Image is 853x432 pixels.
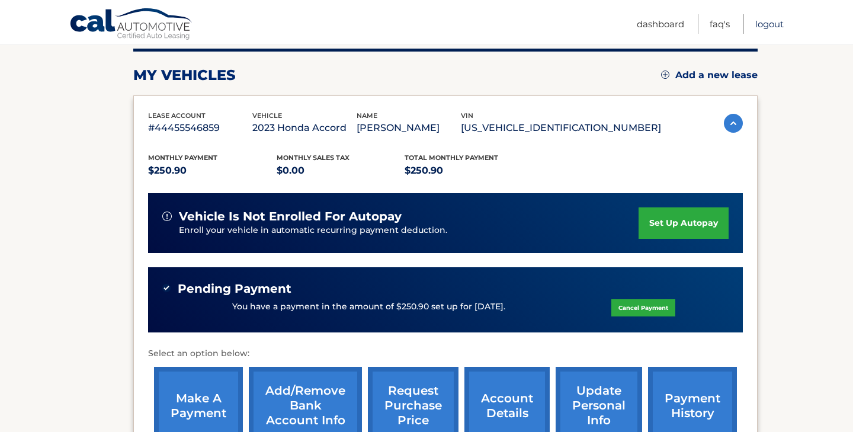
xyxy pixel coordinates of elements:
span: Monthly sales Tax [277,153,349,162]
span: vehicle [252,111,282,120]
h2: my vehicles [133,66,236,84]
p: Enroll your vehicle in automatic recurring payment deduction. [179,224,639,237]
img: check-green.svg [162,284,171,292]
p: 2023 Honda Accord [252,120,357,136]
p: [US_VEHICLE_IDENTIFICATION_NUMBER] [461,120,661,136]
p: #44455546859 [148,120,252,136]
p: $250.90 [148,162,277,179]
span: lease account [148,111,206,120]
a: Logout [755,14,784,34]
p: You have a payment in the amount of $250.90 set up for [DATE]. [232,300,505,313]
img: add.svg [661,71,669,79]
a: FAQ's [710,14,730,34]
span: vin [461,111,473,120]
span: vehicle is not enrolled for autopay [179,209,402,224]
p: [PERSON_NAME] [357,120,461,136]
a: Add a new lease [661,69,758,81]
a: Dashboard [637,14,684,34]
span: name [357,111,377,120]
p: $250.90 [405,162,533,179]
img: accordion-active.svg [724,114,743,133]
p: $0.00 [277,162,405,179]
a: Cancel Payment [611,299,675,316]
p: Select an option below: [148,347,743,361]
span: Monthly Payment [148,153,217,162]
span: Pending Payment [178,281,291,296]
span: Total Monthly Payment [405,153,498,162]
img: alert-white.svg [162,212,172,221]
a: Cal Automotive [69,8,194,42]
a: set up autopay [639,207,729,239]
